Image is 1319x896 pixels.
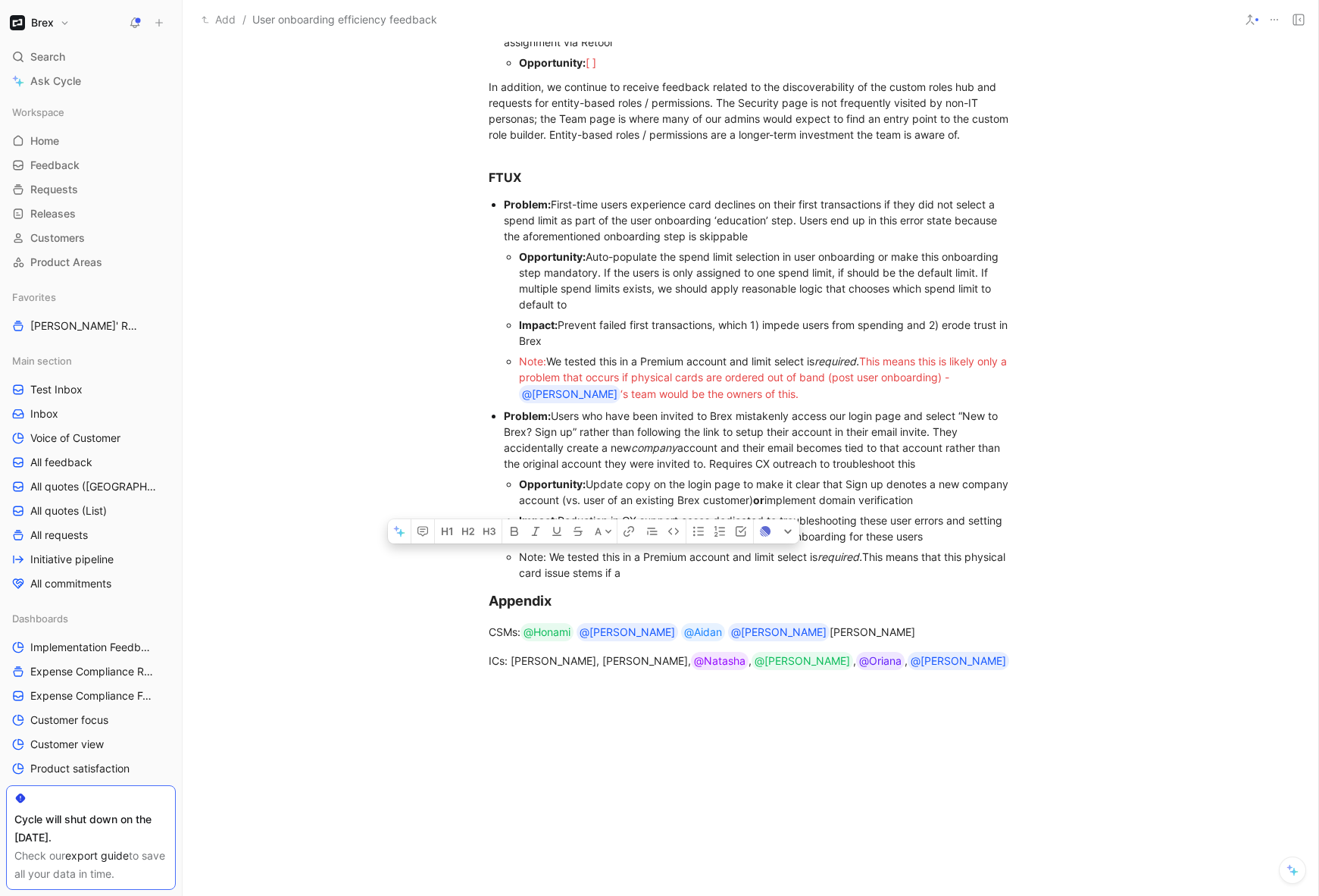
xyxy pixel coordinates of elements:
a: Implementation Feedback [6,636,176,659]
span: [PERSON_NAME]' Requests [30,318,142,334]
span: All feedback [30,455,92,470]
strong: Opportunity: [519,478,586,490]
span: Customers [30,230,85,246]
div: Prevent failed first transactions, which 1) impede users from spending and 2) erode trust in Brex [519,317,1013,349]
span: Search [30,48,65,66]
strong: FTUX [489,170,521,185]
div: Users who have been invited to Brex mistakenly access our login page and select “New to Brex? Sig... [504,408,1013,471]
h1: Brex [31,16,54,30]
a: Customer focus [6,709,176,732]
span: All quotes (List) [30,503,107,518]
div: @[PERSON_NAME] [731,623,827,641]
a: Expense Compliance Feedback [6,685,176,707]
a: [PERSON_NAME]' Requests [6,315,176,337]
span: Note: We tested this in a Premium account and limit select is [519,550,817,563]
a: Expense Compliance Requests [6,660,176,683]
a: All quotes ([GEOGRAPHIC_DATA]) [6,475,176,498]
a: Home [6,130,176,152]
span: Ask Cycle [30,72,81,90]
button: Add [198,11,239,29]
strong: Appendix [489,593,552,609]
div: Workspace [6,101,176,124]
a: Product Areas [6,251,176,274]
a: Releases [6,202,176,225]
div: @[PERSON_NAME] [522,385,617,403]
div: DashboardsImplementation FeedbackExpense Compliance RequestsExpense Compliance FeedbackCustomer f... [6,607,176,877]
div: Reduction in CX support cases dedicated to troubleshooting these user errors and setting first-ti... [519,512,1013,544]
em: company [631,441,677,454]
div: Favorites [6,286,176,309]
span: / [242,11,246,29]
span: Note: [519,355,546,368]
div: In addition, we continue to receive feedback related to the discoverability of the custom roles h... [489,79,1013,143]
div: Main section [6,349,176,372]
strong: Opportunity: [519,250,586,263]
div: ICs: [PERSON_NAME], [PERSON_NAME], , , , [489,652,1013,670]
a: All feedback [6,451,176,474]
a: All requests [6,524,176,547]
div: CSMs: [PERSON_NAME] [489,623,1013,641]
span: Feedback [30,158,80,173]
span: Workspace [12,105,64,120]
strong: Impact: [519,514,558,527]
a: Voice of Customer [6,427,176,450]
span: [ ] [586,56,596,69]
div: @Honami [524,623,570,641]
a: export guide [65,849,129,862]
a: Ask Cycle [6,70,176,92]
span: Customer focus [30,713,108,728]
a: All quotes (List) [6,500,176,522]
span: Implementation Feedback [30,640,155,655]
span: l cards are ordered out of band (post user onboarding) - ‘s team would be the owners of this. [519,371,949,400]
strong: or [753,493,764,506]
div: @Natasha [694,652,745,670]
strong: Problem: [504,409,551,422]
span: Product satisfaction [30,761,130,776]
div: @Aidan [684,623,722,641]
span: Test Inbox [30,382,83,397]
span: This means this is likely only a problem that occurs if physica [519,355,1010,384]
div: @[PERSON_NAME] [755,652,850,670]
div: Cycle will shut down on the [DATE]. [14,810,167,847]
a: Test Inbox [6,378,176,401]
span: Favorites [12,290,56,305]
a: All commitments [6,572,176,595]
span: All commitments [30,576,111,591]
div: Update copy on the login page to make it clear that Sign up denotes a new company account (vs. us... [519,476,1013,508]
img: Brex [10,15,25,30]
div: Main sectionTest InboxInboxVoice of CustomerAll feedbackAll quotes ([GEOGRAPHIC_DATA])All quotes ... [6,349,176,595]
div: Dashboards [6,607,176,630]
div: @[PERSON_NAME] [580,623,675,641]
div: @Oriana [859,652,902,670]
div: Check our to save all your data in time. [14,847,167,883]
div: Search [6,45,176,68]
span: required. [817,550,862,563]
strong: Problem: [504,198,551,211]
a: Requests [6,178,176,201]
span: Main section [12,353,72,368]
strong: Opportunity: [519,56,586,69]
span: Requests [30,182,78,197]
span: All quotes ([GEOGRAPHIC_DATA]) [30,479,158,494]
a: Customers [6,227,176,249]
span: User onboarding efficiency feedback [252,11,437,29]
span: Expense Compliance Feedback [30,688,158,703]
strong: Impact: [519,318,558,331]
span: Expense Compliance Requests [30,664,157,679]
span: Product Areas [30,255,102,270]
a: VoC External [6,782,176,804]
div: Auto-populate the spend limit selection in user onboarding or make this onboarding step mandatory... [519,249,1013,312]
div: First-time users experience card declines on their first transactions if they did not select a sp... [504,196,1013,244]
em: required. [814,355,859,368]
span: Inbox [30,406,58,421]
a: Product satisfaction [6,757,176,780]
div: We tested this in a Premium account and limit select is [519,353,1013,403]
span: Initiative pipeline [30,552,114,567]
span: Voice of Customer [30,431,120,446]
span: All requests [30,528,88,543]
span: Dashboards [12,611,68,626]
a: Initiative pipeline [6,548,176,571]
div: @[PERSON_NAME] [911,652,1006,670]
span: Releases [30,206,76,221]
button: BrexBrex [6,12,73,33]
